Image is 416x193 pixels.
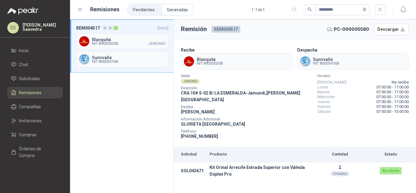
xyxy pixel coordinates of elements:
td: SOL043671 [174,162,207,180]
td: Kit Orinal Arrecife Entrada Superior con Válvula Dúplex Pro [207,162,309,180]
span: Inicio [19,47,29,54]
span: Sede [181,74,312,77]
span: Teléfono [181,130,312,133]
span: Chat [19,61,28,68]
div: 1 - 1 de 1 [251,5,284,15]
div: Recibido [380,167,402,174]
span: close-circle [363,7,366,13]
img: Logo peakr [7,7,38,15]
span: Sumivalle [92,55,166,60]
a: Compras [7,129,63,141]
span: 07:00:00 - 17:00:00 [376,90,409,95]
a: Remisiones [7,87,63,98]
th: Cantidad [309,147,370,162]
img: Company Logo [79,54,89,64]
th: Solicitud [174,147,207,162]
span: PC-000005580 [334,26,369,33]
img: Company Logo [79,36,89,46]
span: 07:00:00 - 17:00:00 [376,99,409,104]
img: Company Logo [184,56,194,66]
span: 07:00:00 - 13:00:00 [376,109,409,114]
div: Unidades [331,171,349,176]
td: Recibido [370,162,416,180]
img: Company Logo [300,56,310,66]
span: [PHONE_NUMBER] [181,134,218,139]
span: Remisiones [19,89,41,96]
p: [PERSON_NAME] Saavedra [23,23,63,31]
span: Información Adicional [181,118,312,121]
span: NIT 890300208 [197,62,223,65]
p: 2 [312,165,368,170]
a: REM004517001[DATE] Company LogoBlanquitaNIT 890300208JAMUNDICompany LogoSumivalleNIT 800034768 [70,20,173,73]
a: Compañías [7,101,63,113]
span: REM004517 [76,25,100,31]
div: 0 [108,26,113,30]
span: Solicitudes [19,75,40,82]
span: NIT 890300208 [92,42,118,45]
b: Despacha [297,48,317,52]
div: JAMUNDI [181,79,200,84]
a: Invitaciones [7,115,63,127]
span: REM004517 [212,26,240,33]
span: Blanquita [197,57,223,62]
span: Órdenes de Compra [19,145,57,159]
span: CRA 10# 5-02 B/ LA ESMERALDA - Jamundí , [PERSON_NAME][GEOGRAPHIC_DATA] [181,91,300,102]
div: DS [7,22,19,34]
span: Lunes [317,85,328,90]
span: 07:00:00 - 17:00:00 [376,104,409,109]
span: close-circle [363,8,366,11]
button: Descargar [374,23,409,35]
span: NIT 800034768 [92,60,166,63]
span: Jueves [317,99,330,104]
h1: Remisiones [90,5,119,14]
a: Órdenes de Compra [7,143,63,161]
span: Miércoles [317,95,335,99]
th: Estado [370,147,416,162]
a: Solicitudes [7,73,63,84]
span: Blanquita [92,38,166,42]
a: Generadas [162,5,193,15]
a: Chat [7,59,63,70]
span: Dirección [181,87,312,90]
span: [PERSON_NAME] [317,80,346,85]
span: GLORIETA [GEOGRAPHIC_DATA] [181,122,245,127]
span: search [308,7,312,12]
span: No recibe [392,80,409,85]
a: Inicio [7,45,63,56]
h3: Remisión [181,24,207,34]
b: Recibe [181,48,195,52]
span: Recibe [181,105,312,109]
span: [DATE] [157,26,168,30]
span: [PERSON_NAME] [181,109,215,114]
div: 0 [102,26,107,30]
span: Sumivalle [313,57,339,62]
span: Martes [317,90,330,95]
span: 07:00:00 - 17:00:00 [376,95,409,99]
span: JAMUNDI [148,42,166,45]
a: Pendientes [128,5,160,15]
span: Viernes [317,104,330,109]
span: NIT 800034768 [313,62,339,65]
span: Compañías [19,103,41,110]
th: Producto [207,147,309,162]
span: Compras [19,131,37,138]
span: 07:00:00 - 17:00:00 [376,85,409,90]
div: 1 [113,26,118,30]
span: Horario [317,74,409,77]
span: Invitaciones [19,117,42,124]
span: Sábado [317,109,331,114]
